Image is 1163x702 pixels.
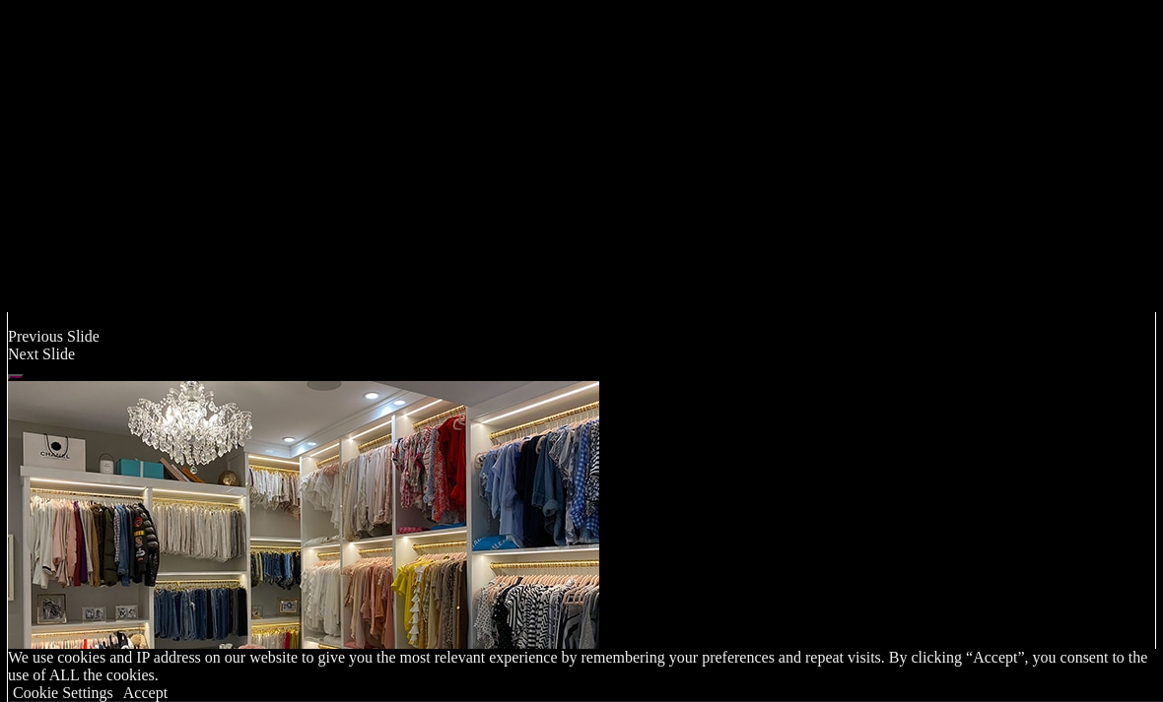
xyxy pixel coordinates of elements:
[8,649,1163,684] div: We use cookies and IP address on our website to give you the most relevant experience by remember...
[13,684,113,701] a: Cookie Settings
[8,347,1155,364] div: Next Slide
[8,375,24,381] button: Click here to pause slide show
[123,684,168,701] a: Accept
[8,329,1155,347] div: Previous Slide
